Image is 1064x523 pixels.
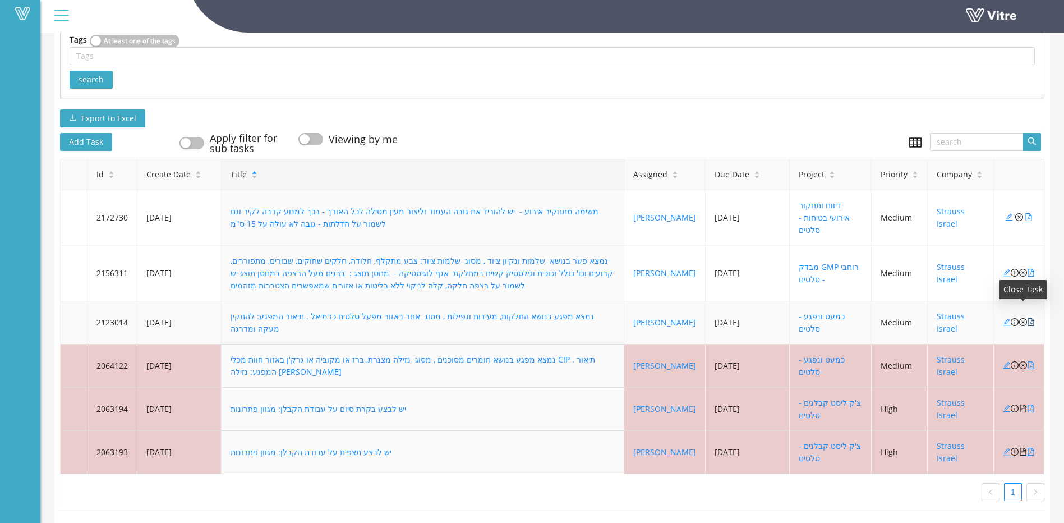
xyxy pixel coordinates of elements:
[799,354,845,377] a: כמעט ונפגע - סלטים
[829,169,835,176] span: caret-up
[1011,269,1019,277] span: info-circle
[1011,361,1019,369] span: info-circle
[137,345,222,388] td: [DATE]
[706,388,790,431] td: [DATE]
[1027,268,1035,278] a: file-pdf
[977,169,983,176] span: caret-up
[1003,447,1011,457] a: edit
[70,34,87,47] div: Tags
[231,403,406,414] a: יש לבצע בקרת סיום על עבודת הקבלן: מגוון פתרונות
[231,168,247,181] span: Title
[1026,483,1044,501] li: Next Page
[633,317,696,328] a: [PERSON_NAME]
[87,345,137,388] td: 2064122
[872,190,928,246] td: Medium
[195,169,201,176] span: caret-up
[672,169,678,176] span: caret-up
[1011,405,1019,412] span: info-circle
[60,109,145,127] button: downloadExport to Excel
[1011,448,1019,456] span: info-circle
[982,483,999,501] li: Previous Page
[1019,405,1027,412] span: file-text
[1015,213,1023,221] span: close-circle
[982,483,999,501] button: left
[137,431,222,474] td: [DATE]
[799,397,861,420] a: צ'ק ליסט קבלנים - סלטים
[799,200,850,235] a: דיווח ותחקור אירועי בטיחות - סלטים
[1005,484,1021,501] a: 1
[937,311,965,334] a: Strauss Israel
[799,441,861,464] a: צ'ק ליסט קבלנים - סלטים
[60,133,112,151] span: Add Task
[137,190,222,246] td: [DATE]
[1025,212,1033,223] a: file-pdf
[70,71,113,89] button: search
[1004,483,1022,501] li: 1
[937,168,972,181] span: Company
[137,388,222,431] td: [DATE]
[799,168,825,181] span: Project
[231,354,595,377] a: נמצא מפגע בנושא חומרים מסוכנים , מסוג נזילה מצנרת, ברז או מקוביה או גרק'ן באזור חוות מכלי CIP . ת...
[633,403,696,414] a: [PERSON_NAME]
[977,174,983,180] span: caret-down
[1019,269,1027,277] span: close-circle
[87,388,137,431] td: 2063194
[1003,448,1011,456] span: edit
[108,174,114,180] span: caret-down
[69,114,77,123] span: download
[146,168,191,181] span: Create Date
[799,311,845,334] a: כמעט ונפגע - סלטים
[329,134,398,144] div: Viewing by me
[872,301,928,345] td: Medium
[81,112,136,125] span: Export to Excel
[1005,212,1013,223] a: edit
[87,190,137,246] td: 2172730
[1027,318,1035,326] span: file-pdf
[251,169,257,176] span: caret-up
[937,354,965,377] a: Strauss Israel
[829,174,835,180] span: caret-down
[1003,268,1011,278] a: edit
[104,35,176,47] span: At least one of the tags
[137,301,222,345] td: [DATE]
[195,174,201,180] span: caret-down
[96,168,104,181] span: Id
[937,441,965,464] a: Strauss Israel
[1023,133,1041,151] button: search
[715,168,749,181] span: Due Date
[1028,137,1037,147] span: search
[706,246,790,301] td: [DATE]
[872,345,928,388] td: Medium
[210,133,282,153] div: Apply filter for sub tasks
[872,431,928,474] td: High
[1027,405,1035,412] span: file-pdf
[60,134,123,148] a: Add Task
[1019,361,1027,369] span: close-circle
[999,280,1047,299] div: Close Task
[1011,318,1019,326] span: info-circle
[633,360,696,371] a: [PERSON_NAME]
[231,447,391,457] a: יש לבצע תצפית על עבודת הקבלן: מגוון פתרונות
[754,174,760,180] span: caret-down
[231,255,613,291] a: נמצא פער בנושא שלמות ונקיון ציוד , מסוג שלמות ציוד: צבע מתקלף, חלודה, חלקים שחוקים, שבורים, מתפור...
[706,301,790,345] td: [DATE]
[633,447,696,457] a: [PERSON_NAME]
[137,246,222,301] td: [DATE]
[79,74,104,86] span: search
[1003,269,1011,277] span: edit
[231,311,594,334] a: נמצא מפגע בנושא החלקות, מעידות ונפילות , מסוג אחר באזור מפעל סלטים כרמיאל . תיאור המפגע: להתקין מ...
[231,206,598,229] a: משימה מתחקיר אירוע - יש להוריד את גובה העמוד וליצור מעין מסילה לכל האורך - בכך למנוע קרבה לקיר וג...
[1027,403,1035,414] a: file-pdf
[1027,317,1035,328] a: file-pdf
[1003,405,1011,412] span: edit
[987,489,994,496] span: left
[872,388,928,431] td: High
[1025,213,1033,221] span: file-pdf
[754,169,760,176] span: caret-up
[672,174,678,180] span: caret-down
[251,174,257,180] span: caret-down
[706,345,790,388] td: [DATE]
[108,169,114,176] span: caret-up
[937,206,965,229] a: Strauss Israel
[1027,269,1035,277] span: file-pdf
